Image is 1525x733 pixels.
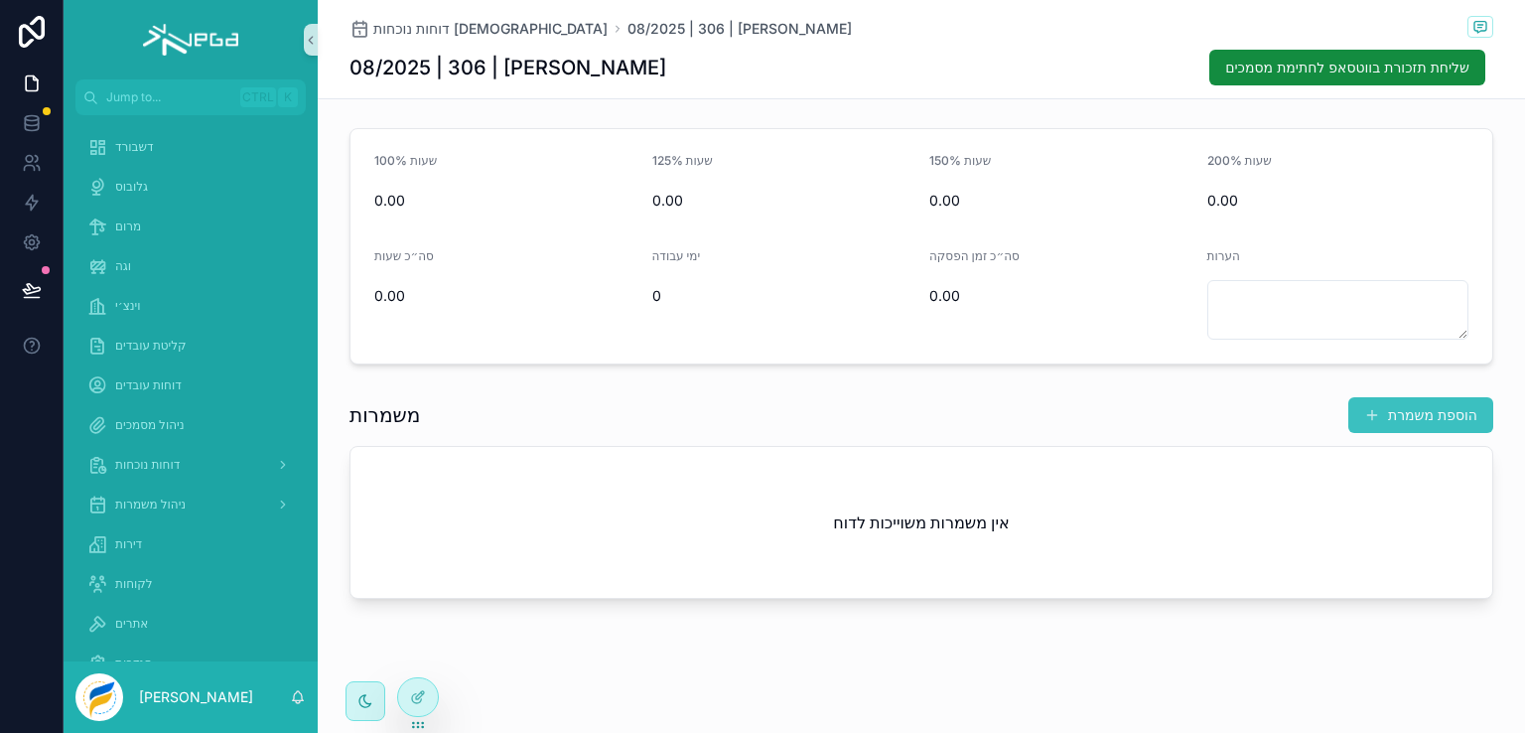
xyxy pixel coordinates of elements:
span: שעות 200% [1207,153,1272,168]
span: וגה [115,258,131,274]
span: 0.00 [929,286,1191,306]
span: דוחות נוכחות [115,457,180,473]
span: שעות 125% [652,153,713,168]
span: 0.00 [652,191,914,211]
span: קליטת עובדים [115,338,187,354]
a: ניהול מסמכים [75,407,306,443]
span: Ctrl [240,87,276,107]
a: 08/2025 | 306 | [PERSON_NAME] [627,19,852,39]
span: שעות 100% [374,153,437,168]
span: ימי עבודה [652,248,701,263]
a: דוחות נוכחות [DEMOGRAPHIC_DATA] [349,19,608,39]
a: קליטת עובדים [75,328,306,364]
img: App logo [143,24,237,56]
span: דשבורד [115,139,154,155]
span: וינצ׳י [115,298,141,314]
span: הגדרות [115,656,152,671]
a: הגדרות [75,646,306,681]
span: 0 [652,286,914,306]
span: דירות [115,536,142,552]
span: הערות [1207,248,1240,263]
a: לקוחות [75,566,306,602]
a: גלובוס [75,169,306,205]
span: אתרים [115,616,148,632]
a: וגה [75,248,306,284]
a: מרום [75,209,306,244]
button: הוספת משמרת [1348,397,1493,433]
span: K [280,89,296,105]
span: שליחת תזכורת בווטסאפ לחתימת מסמכים [1225,58,1469,77]
a: דוחות נוכחות [75,447,306,483]
span: Jump to... [106,89,232,105]
span: שעות 150% [929,153,991,168]
h2: אין משמרות משוייכות לדוח [833,511,1009,534]
button: Jump to...CtrlK [75,79,306,115]
a: דוחות עובדים [75,367,306,403]
a: דירות [75,526,306,562]
a: דשבורד [75,129,306,165]
span: סה״כ שעות [374,248,434,263]
span: סה״כ זמן הפסקה [929,248,1020,263]
span: ניהול מסמכים [115,417,185,433]
h1: משמרות [349,401,420,429]
span: מרום [115,219,141,234]
span: דוחות נוכחות [DEMOGRAPHIC_DATA] [373,19,608,39]
span: דוחות עובדים [115,377,182,393]
a: אתרים [75,606,306,642]
span: גלובוס [115,179,148,195]
span: 0.00 [374,286,636,306]
span: 0.00 [1207,191,1469,211]
span: 0.00 [374,191,636,211]
span: ניהול משמרות [115,497,186,513]
a: ניהול משמרות [75,487,306,522]
p: [PERSON_NAME] [139,687,253,707]
span: לקוחות [115,576,153,592]
a: וינצ׳י [75,288,306,324]
span: 0.00 [929,191,1191,211]
button: שליחת תזכורת בווטסאפ לחתימת מסמכים [1209,50,1485,85]
div: scrollable content [64,115,318,661]
h1: 08/2025 | 306 | [PERSON_NAME] [349,54,666,81]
